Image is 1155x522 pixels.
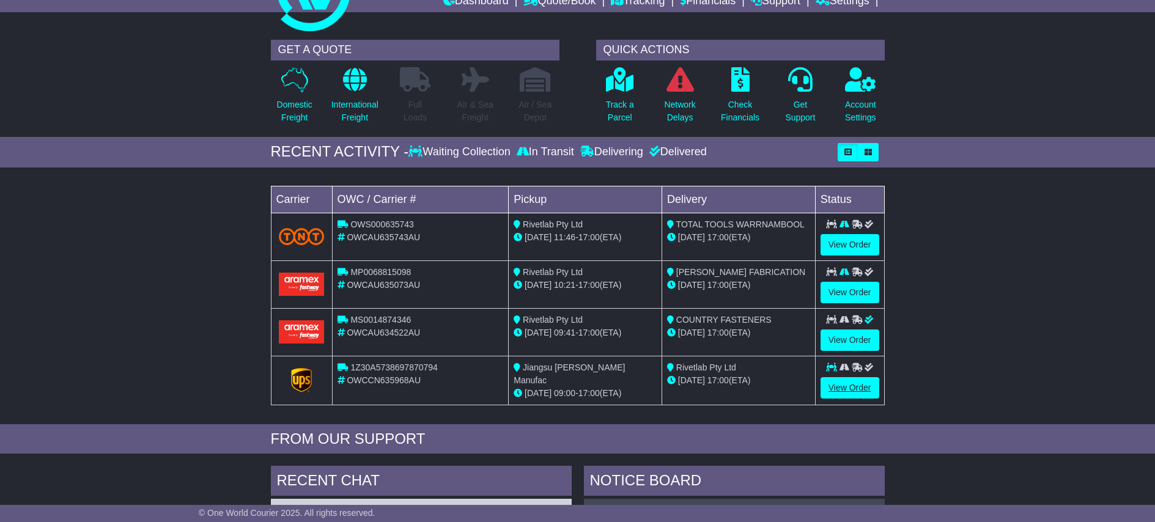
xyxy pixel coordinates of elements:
[578,388,600,398] span: 17:00
[721,98,759,124] p: Check Financials
[331,67,379,131] a: InternationalFreight
[347,375,421,385] span: OWCCN635968AU
[605,67,635,131] a: Track aParcel
[523,267,583,277] span: Rivetlab Pty Ltd
[332,186,509,213] td: OWC / Carrier #
[525,232,552,242] span: [DATE]
[678,280,705,290] span: [DATE]
[523,315,583,325] span: Rivetlab Pty Ltd
[554,232,575,242] span: 11:46
[678,328,705,337] span: [DATE]
[408,145,513,159] div: Waiting Collection
[676,315,772,325] span: COUNTRY FASTENERS
[525,388,552,398] span: [DATE]
[664,98,695,124] p: Network Delays
[554,280,575,290] span: 10:21
[584,466,885,499] div: NOTICE BOARD
[720,67,760,131] a: CheckFinancials
[554,388,575,398] span: 09:00
[271,430,885,448] div: FROM OUR SUPPORT
[578,328,600,337] span: 17:00
[271,466,572,499] div: RECENT CHAT
[291,368,312,392] img: GetCarrierServiceLogo
[821,329,879,351] a: View Order
[523,219,583,229] span: Rivetlab Pty Ltd
[707,232,729,242] span: 17:00
[662,186,815,213] td: Delivery
[514,362,625,385] span: Jiangsu [PERSON_NAME] Manufac
[276,98,312,124] p: Domestic Freight
[509,186,662,213] td: Pickup
[596,40,885,61] div: QUICK ACTIONS
[667,279,810,292] div: (ETA)
[331,98,378,124] p: International Freight
[676,362,736,372] span: Rivetlab Pty Ltd
[577,145,646,159] div: Delivering
[578,280,600,290] span: 17:00
[279,320,325,343] img: Aramex.png
[784,67,816,131] a: GetSupport
[519,98,552,124] p: Air / Sea Depot
[514,279,657,292] div: - (ETA)
[667,231,810,244] div: (ETA)
[514,326,657,339] div: - (ETA)
[844,67,877,131] a: AccountSettings
[514,145,577,159] div: In Transit
[271,186,332,213] td: Carrier
[350,267,411,277] span: MP0068815098
[347,232,420,242] span: OWCAU635743AU
[667,326,810,339] div: (ETA)
[678,232,705,242] span: [DATE]
[785,98,815,124] p: Get Support
[821,234,879,255] a: View Order
[578,232,600,242] span: 17:00
[271,143,409,161] div: RECENT ACTIVITY -
[676,219,805,229] span: TOTAL TOOLS WARRNAMBOOL
[707,280,729,290] span: 17:00
[514,231,657,244] div: - (ETA)
[276,67,312,131] a: DomesticFreight
[457,98,493,124] p: Air & Sea Freight
[514,387,657,400] div: - (ETA)
[845,98,876,124] p: Account Settings
[350,362,437,372] span: 1Z30A5738697870794
[606,98,634,124] p: Track a Parcel
[821,282,879,303] a: View Order
[347,280,420,290] span: OWCAU635073AU
[821,377,879,399] a: View Order
[400,98,430,124] p: Full Loads
[199,508,375,518] span: © One World Courier 2025. All rights reserved.
[347,328,420,337] span: OWCAU634522AU
[350,315,411,325] span: MS0014874346
[554,328,575,337] span: 09:41
[271,40,559,61] div: GET A QUOTE
[525,280,552,290] span: [DATE]
[676,267,805,277] span: [PERSON_NAME] FABRICATION
[350,219,414,229] span: OWS000635743
[678,375,705,385] span: [DATE]
[667,374,810,387] div: (ETA)
[279,273,325,295] img: Aramex.png
[525,328,552,337] span: [DATE]
[707,328,729,337] span: 17:00
[815,186,884,213] td: Status
[707,375,729,385] span: 17:00
[279,228,325,244] img: TNT_Domestic.png
[646,145,707,159] div: Delivered
[663,67,696,131] a: NetworkDelays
